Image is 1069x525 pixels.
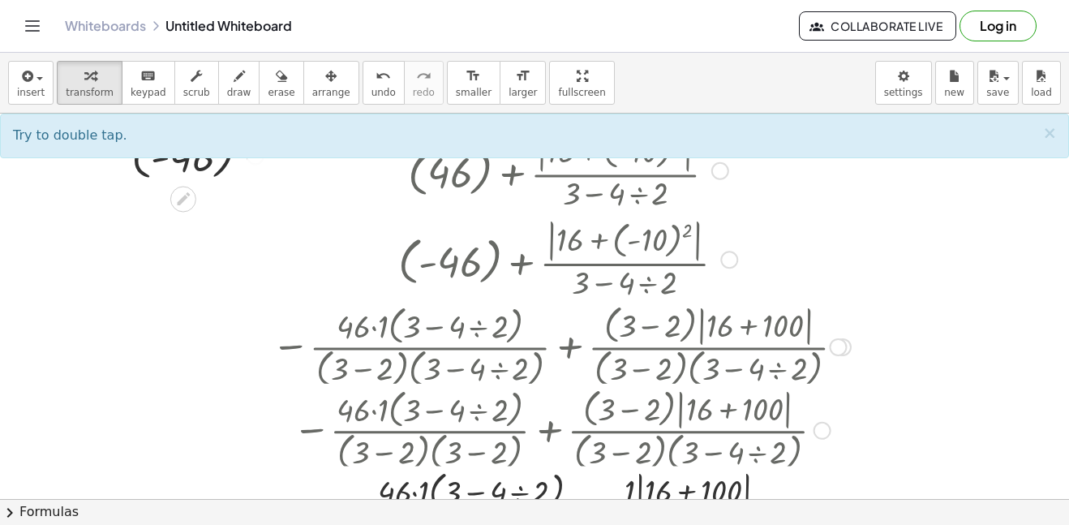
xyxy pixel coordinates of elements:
[140,67,156,86] i: keyboard
[413,87,435,98] span: redo
[447,61,500,105] button: format_sizesmaller
[268,87,294,98] span: erase
[218,61,260,105] button: draw
[66,87,114,98] span: transform
[884,87,923,98] span: settings
[174,61,219,105] button: scrub
[57,61,122,105] button: transform
[509,87,537,98] span: larger
[312,87,350,98] span: arrange
[515,67,530,86] i: format_size
[960,11,1037,41] button: Log in
[13,127,127,143] span: Try to double tap.
[935,61,974,105] button: new
[466,67,481,86] i: format_size
[303,61,359,105] button: arrange
[1042,123,1057,143] span: ×
[977,61,1019,105] button: save
[65,18,146,34] a: Whiteboards
[371,87,396,98] span: undo
[227,87,251,98] span: draw
[799,11,956,41] button: Collaborate Live
[122,61,175,105] button: keyboardkeypad
[986,87,1009,98] span: save
[456,87,492,98] span: smaller
[183,87,210,98] span: scrub
[17,87,45,98] span: insert
[500,61,546,105] button: format_sizelarger
[131,87,166,98] span: keypad
[170,186,196,212] div: Edit math
[19,13,45,39] button: Toggle navigation
[1022,61,1061,105] button: load
[558,87,605,98] span: fullscreen
[376,67,391,86] i: undo
[1042,125,1057,142] button: ×
[363,61,405,105] button: undoundo
[549,61,614,105] button: fullscreen
[259,61,303,105] button: erase
[944,87,964,98] span: new
[1031,87,1052,98] span: load
[8,61,54,105] button: insert
[416,67,431,86] i: redo
[875,61,932,105] button: settings
[404,61,444,105] button: redoredo
[813,19,942,33] span: Collaborate Live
